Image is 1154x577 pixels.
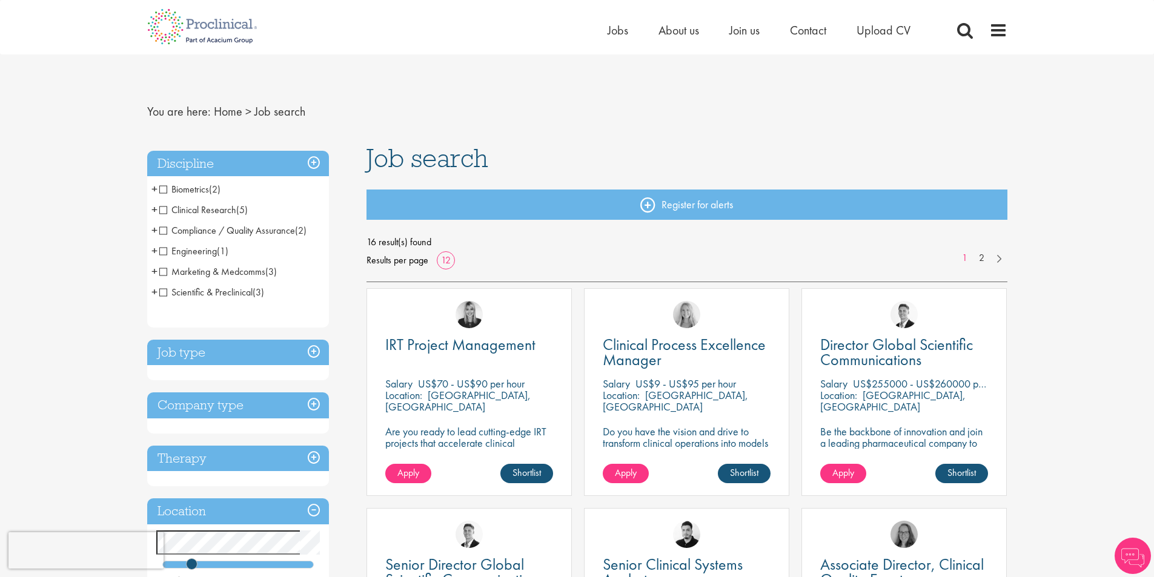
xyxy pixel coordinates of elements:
p: US$9 - US$95 per hour [635,377,736,391]
a: About us [658,22,699,38]
span: Job search [366,142,488,174]
img: Chatbot [1115,538,1151,574]
img: Janelle Jones [456,301,483,328]
a: Jobs [608,22,628,38]
h3: Discipline [147,151,329,177]
span: + [151,242,158,260]
span: Clinical Research [159,203,248,216]
h3: Job type [147,340,329,366]
p: [GEOGRAPHIC_DATA], [GEOGRAPHIC_DATA] [385,388,531,414]
img: George Watson [890,301,918,328]
span: Scientific & Preclinical [159,286,264,298]
a: Apply [820,464,866,483]
span: + [151,262,158,280]
img: Anderson Maldonado [673,521,700,548]
span: Salary [820,377,847,391]
a: Contact [790,22,826,38]
a: Shortlist [500,464,553,483]
p: Be the backbone of innovation and join a leading pharmaceutical company to help keep life-changin... [820,426,988,483]
a: Register for alerts [366,190,1007,220]
span: Apply [397,466,419,479]
span: + [151,283,158,301]
span: Engineering [159,245,228,257]
span: > [245,104,251,119]
img: George Watson [456,521,483,548]
span: Clinical Process Excellence Manager [603,334,766,370]
span: 16 result(s) found [366,233,1007,251]
a: Clinical Process Excellence Manager [603,337,771,368]
span: Compliance / Quality Assurance [159,224,295,237]
span: + [151,200,158,219]
span: (2) [209,183,221,196]
span: (3) [265,265,277,278]
img: Ingrid Aymes [890,521,918,548]
p: US$255000 - US$260000 per annum + Highly Competitive Salary [853,377,1137,391]
iframe: reCAPTCHA [8,532,164,569]
span: Scientific & Preclinical [159,286,253,298]
a: Apply [385,464,431,483]
span: Location: [820,388,857,402]
span: (3) [253,286,264,298]
span: + [151,180,158,198]
span: Salary [603,377,630,391]
a: 12 [437,254,455,266]
a: 1 [956,251,973,265]
p: Are you ready to lead cutting-edge IRT projects that accelerate clinical breakthroughs in biotech? [385,426,553,460]
span: Location: [385,388,422,402]
span: Location: [603,388,640,402]
h3: Therapy [147,446,329,472]
h3: Location [147,498,329,524]
span: Apply [615,466,637,479]
span: Engineering [159,245,217,257]
span: You are here: [147,104,211,119]
p: [GEOGRAPHIC_DATA], [GEOGRAPHIC_DATA] [603,388,748,414]
span: (5) [236,203,248,216]
span: Director Global Scientific Communications [820,334,973,370]
a: Director Global Scientific Communications [820,337,988,368]
span: Apply [832,466,854,479]
span: (1) [217,245,228,257]
span: Salary [385,377,413,391]
span: Biometrics [159,183,209,196]
a: Upload CV [857,22,910,38]
p: US$70 - US$90 per hour [418,377,525,391]
img: Shannon Briggs [673,301,700,328]
span: Biometrics [159,183,221,196]
a: Shortlist [718,464,771,483]
a: Join us [729,22,760,38]
span: IRT Project Management [385,334,536,355]
p: Do you have the vision and drive to transform clinical operations into models of excellence in a ... [603,426,771,472]
span: Compliance / Quality Assurance [159,224,307,237]
span: Marketing & Medcomms [159,265,265,278]
span: Marketing & Medcomms [159,265,277,278]
h3: Company type [147,392,329,418]
span: Clinical Research [159,203,236,216]
p: [GEOGRAPHIC_DATA], [GEOGRAPHIC_DATA] [820,388,966,414]
a: IRT Project Management [385,337,553,352]
a: 2 [973,251,990,265]
a: breadcrumb link [214,104,242,119]
span: Job search [254,104,305,119]
a: Apply [603,464,649,483]
span: (2) [295,224,307,237]
span: Results per page [366,251,428,269]
a: Shortlist [935,464,988,483]
span: + [151,221,158,239]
